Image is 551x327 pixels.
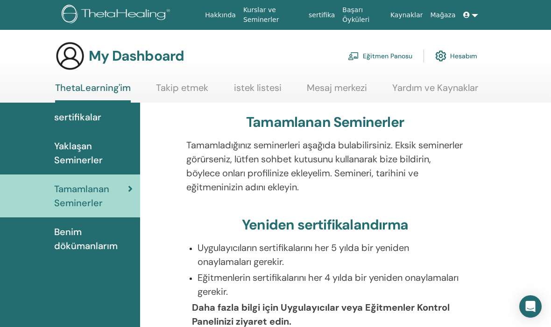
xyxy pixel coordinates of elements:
[387,7,427,24] a: Kaynaklar
[435,46,477,66] a: Hesabım
[234,82,282,100] a: istek listesi
[240,1,305,28] a: Kurslar ve Seminerler
[348,52,359,60] img: chalkboard-teacher.svg
[201,7,240,24] a: Hakkında
[55,41,85,71] img: generic-user-icon.jpg
[54,139,133,167] span: Yaklaşan Seminerler
[62,5,173,26] img: logo.png
[307,82,367,100] a: Mesaj merkezi
[89,48,184,64] h3: My Dashboard
[348,46,412,66] a: Eğitmen Panosu
[246,114,404,131] h3: Tamamlanan Seminerler
[186,138,464,194] p: Tamamladığınız seminerleri aşağıda bulabilirsiniz. Eksik seminerler görürseniz, lütfen sohbet kut...
[54,225,133,253] span: Benim dökümanlarım
[305,7,339,24] a: sertifika
[198,271,464,299] p: Eğitmenlerin sertifikalarını her 4 yılda bir yeniden onaylamaları gerekir.
[519,295,542,318] div: Open Intercom Messenger
[426,7,459,24] a: Mağaza
[392,82,478,100] a: Yardım ve Kaynaklar
[435,48,446,64] img: cog.svg
[55,82,131,103] a: ThetaLearning'im
[198,241,464,269] p: Uygulayıcıların sertifikalarını her 5 yılda bir yeniden onaylamaları gerekir.
[54,110,101,124] span: sertifikalar
[156,82,208,100] a: Takip etmek
[54,182,128,210] span: Tamamlanan Seminerler
[339,1,387,28] a: Başarı Öyküleri
[242,216,408,233] h3: Yeniden sertifikalandırma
